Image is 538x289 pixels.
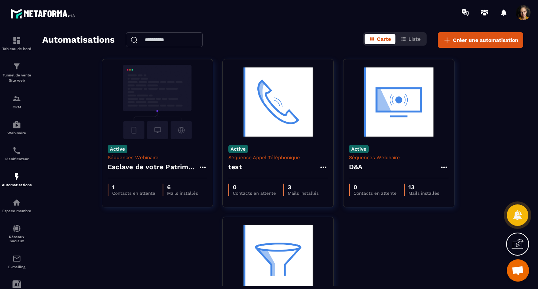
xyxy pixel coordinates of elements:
p: Contacts en attente [353,191,397,196]
p: Mails installés [408,191,439,196]
div: Ouvrir le chat [507,259,529,282]
img: automation-background [349,65,449,139]
p: Contacts en attente [112,191,155,196]
img: scheduler [12,146,21,155]
a: automationsautomationsAutomatisations [2,167,32,193]
img: formation [12,94,21,103]
a: formationformationTunnel de vente Site web [2,56,32,89]
p: E-mailing [2,265,32,269]
p: Automatisations [2,183,32,187]
p: 0 [233,184,276,191]
p: Réseaux Sociaux [2,235,32,243]
h4: Esclave de votre Patrimoine - Copy [108,162,198,172]
span: Carte [377,36,391,42]
h4: test [228,162,242,172]
button: Liste [396,34,425,44]
p: Mails installés [167,191,198,196]
p: 6 [167,184,198,191]
a: formationformationCRM [2,89,32,115]
img: automations [12,198,21,207]
img: formation [12,36,21,45]
p: 0 [353,184,397,191]
span: Liste [408,36,421,42]
p: Tableau de bord [2,47,32,51]
p: Webinaire [2,131,32,135]
span: Créer une automatisation [453,36,518,44]
p: 3 [288,184,319,191]
img: social-network [12,224,21,233]
a: schedulerschedulerPlanificateur [2,141,32,167]
h2: Automatisations [42,32,115,48]
p: Planificateur [2,157,32,161]
h4: D&A [349,162,363,172]
p: Tunnel de vente Site web [2,73,32,83]
p: Active [349,145,369,153]
p: 13 [408,184,439,191]
p: 1 [112,184,155,191]
a: automationsautomationsEspace membre [2,193,32,219]
img: automations [12,172,21,181]
img: email [12,254,21,263]
p: Contacts en attente [233,191,276,196]
a: automationsautomationsWebinaire [2,115,32,141]
p: CRM [2,105,32,109]
p: Espace membre [2,209,32,213]
img: automation-background [228,65,328,139]
p: Active [108,145,127,153]
a: social-networksocial-networkRéseaux Sociaux [2,219,32,249]
img: formation [12,62,21,71]
img: automation-background [108,65,207,139]
p: Mails installés [288,191,319,196]
p: Séquences Webinaire [108,155,207,160]
a: formationformationTableau de bord [2,30,32,56]
p: Séquences Webinaire [349,155,449,160]
a: emailemailE-mailing [2,249,32,275]
p: Séquence Appel Téléphonique [228,155,328,160]
p: Active [228,145,248,153]
img: logo [10,7,77,20]
button: Carte [365,34,395,44]
button: Créer une automatisation [438,32,523,48]
img: automations [12,120,21,129]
